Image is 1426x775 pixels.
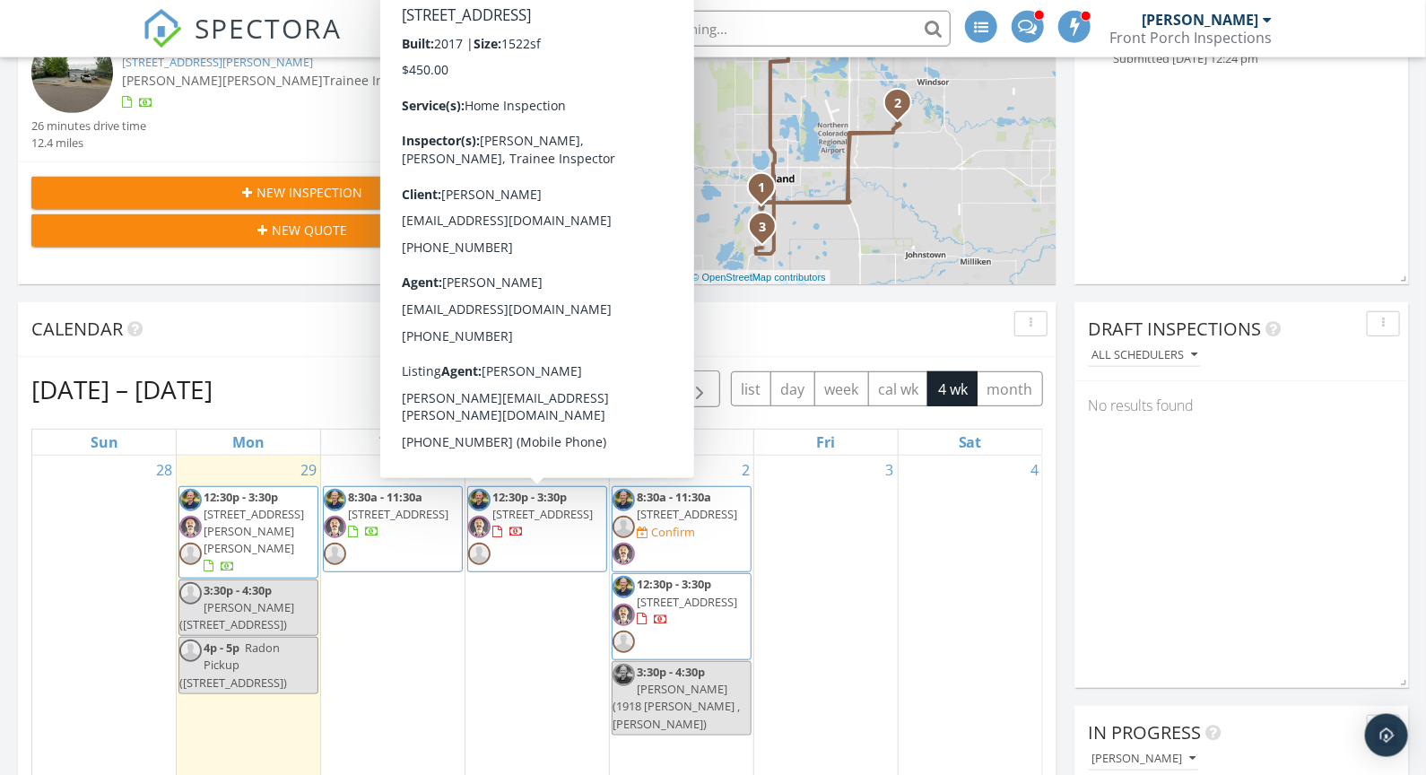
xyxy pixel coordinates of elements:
button: [DATE] [561,371,627,406]
i: 3 [759,222,766,234]
img: default-user-f0147aede5fd5fa78ca7ade42f37bd4542148d508eef1c3d3ea960f66861d68b.jpg [613,631,635,653]
a: 12:30p - 3:30p [STREET_ADDRESS][PERSON_NAME][PERSON_NAME] [178,486,318,579]
div: Confirm [651,525,695,539]
span: 8:30a - 11:30a [637,489,711,505]
a: Go to September 28, 2025 [152,456,176,484]
span: [PERSON_NAME] (1918 [PERSON_NAME] , [PERSON_NAME]) [613,681,740,731]
button: 4 wk [927,371,978,406]
a: 8:30a - 11:30a [STREET_ADDRESS] Confirm [612,486,752,573]
img: default-user-f0147aede5fd5fa78ca7ade42f37bd4542148d508eef1c3d3ea960f66861d68b.jpg [179,640,202,662]
a: 12:30p - 3:30p [STREET_ADDRESS] [637,576,737,626]
span: 12:30p - 3:30p [204,489,278,505]
img: kylew2024headshotv1.jpg [179,516,202,538]
span: 3:30p - 4:30p [637,664,705,680]
input: Search everything... [592,11,951,47]
div: Submitted [DATE] 12:24 pm [1114,50,1370,67]
img: default-user-f0147aede5fd5fa78ca7ade42f37bd4542148d508eef1c3d3ea960f66861d68b.jpg [179,582,202,605]
a: 12:30p - 3:30p [STREET_ADDRESS] [467,486,607,573]
img: The Best Home Inspection Software - Spectora [143,9,182,48]
a: Wednesday [518,430,556,455]
a: [STREET_ADDRESS][PERSON_NAME] [122,54,313,70]
button: New Quote [31,214,573,247]
img: default-user-f0147aede5fd5fa78ca7ade42f37bd4542148d508eef1c3d3ea960f66861d68b.jpg [613,516,635,538]
button: All schedulers [1088,344,1201,368]
span: [STREET_ADDRESS] [492,506,593,522]
h2: [DATE] – [DATE] [31,371,213,407]
i: 2 [894,98,901,110]
img: frontporchinspections6.jpg [468,489,491,511]
a: Go to September 29, 2025 [297,456,320,484]
button: cal wk [868,371,929,406]
div: [PERSON_NAME] [1142,11,1258,29]
a: 12:30p - 3:30p [STREET_ADDRESS] [492,489,593,539]
button: Previous [638,370,680,407]
img: kylew2024headshotv1.jpg [324,516,346,538]
button: Next [679,370,721,407]
span: [STREET_ADDRESS][PERSON_NAME][PERSON_NAME] [204,506,304,556]
a: 8:30a - 11:30a [STREET_ADDRESS] [323,486,463,573]
span: Draft Inspections [1088,317,1261,341]
span: [STREET_ADDRESS] [637,594,737,610]
div: All schedulers [1091,349,1197,361]
a: Friday [813,430,839,455]
a: Thursday [664,430,699,455]
img: frontporchinspections6.jpg [613,664,635,686]
img: frontporchinspections6.jpg [613,576,635,598]
a: Monday [229,430,268,455]
div: 1781 Summer Bloom Dr , Windsor, CO 80550 [898,102,909,113]
span: New Quote [272,221,347,239]
span: [STREET_ADDRESS] [348,506,448,522]
div: No results found [1074,381,1409,430]
span: Calendar [31,317,123,341]
a: © OpenStreetMap contributors [692,272,826,283]
a: 12:30p - 3:30p [STREET_ADDRESS] [612,573,752,660]
a: Go to October 4, 2025 [1027,456,1042,484]
button: [PERSON_NAME] [1088,747,1199,771]
a: Sunday [87,430,122,455]
span: 12:30p - 3:30p [637,576,711,592]
span: Radon Pickup ([STREET_ADDRESS]) [179,640,287,690]
span: In Progress [1088,720,1201,745]
button: month [977,371,1043,406]
span: Trainee Inspector [323,72,429,89]
span: [STREET_ADDRESS] [637,506,737,522]
a: SPECTORA [143,24,342,62]
a: 12:30p - 3:30p [STREET_ADDRESS][PERSON_NAME][PERSON_NAME] [204,489,304,574]
img: kylew2024headshotv1.jpg [613,604,635,626]
div: 1918 Cindy Ct , Loveland, CO 80537 [761,187,772,197]
img: kylew2024headshotv1.jpg [613,543,635,565]
a: 8:30a - 11:30a [STREET_ADDRESS] [348,489,448,539]
div: 12.4 miles [31,135,146,152]
img: default-user-f0147aede5fd5fa78ca7ade42f37bd4542148d508eef1c3d3ea960f66861d68b.jpg [468,543,491,565]
a: Leaflet [609,272,639,283]
img: frontporchinspections6.jpg [324,489,346,511]
button: week [814,371,869,406]
a: Go to October 3, 2025 [883,456,898,484]
button: list [731,371,771,406]
span: 12:30p - 3:30p [492,489,567,505]
span: [PERSON_NAME] [122,72,222,89]
div: Open Intercom Messenger [1365,714,1408,757]
span: SPECTORA [195,9,342,47]
a: Confirm [637,524,695,541]
i: 1 [758,182,765,195]
div: 667 Wagon Bend Rd , Berthoud, Co 80513 [762,226,773,237]
a: © MapTiler [641,272,690,283]
div: Front Porch Inspections [1109,29,1272,47]
a: 8:30a - 11:30a [STREET_ADDRESS] [637,489,737,522]
span: 8:30a - 11:30a [348,489,422,505]
div: 26 minutes drive time [31,118,146,135]
button: day [770,371,815,406]
span: [PERSON_NAME] [222,72,323,89]
img: frontporchinspections6.jpg [179,489,202,511]
img: kylew2024headshotv1.jpg [468,516,491,538]
img: default-user-f0147aede5fd5fa78ca7ade42f37bd4542148d508eef1c3d3ea960f66861d68b.jpg [179,543,202,565]
a: 12:30 pm [STREET_ADDRESS][PERSON_NAME] [PERSON_NAME][PERSON_NAME]Trainee Inspector 26 minutes dri... [31,31,573,152]
img: streetview [31,31,113,113]
a: Go to October 2, 2025 [738,456,753,484]
div: [PERSON_NAME] [1091,753,1196,765]
a: Tuesday [377,430,410,455]
a: Saturday [955,430,986,455]
span: 4p - 5p [204,640,239,656]
button: New Inspection [31,177,573,209]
